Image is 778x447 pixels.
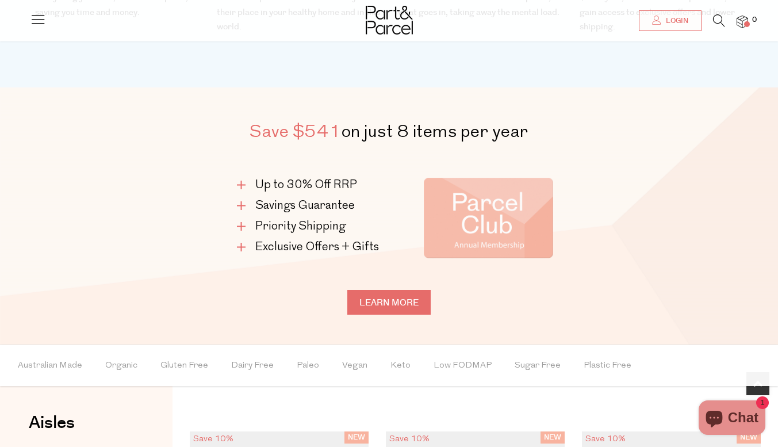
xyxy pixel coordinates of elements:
li: Exclusive Offers + Gifts [237,239,384,255]
span: Save $541 [250,120,342,143]
img: Part&Parcel [366,6,413,35]
span: NEW [541,431,565,444]
div: Save 10% [582,431,629,447]
span: Gluten Free [160,346,208,386]
a: Learn more [347,290,431,315]
span: Aisles [29,410,75,435]
div: Save 10% [386,431,433,447]
span: Sugar Free [515,346,561,386]
span: Dairy Free [231,346,274,386]
span: Login [663,16,688,26]
li: Priority Shipping [237,219,384,235]
span: 0 [749,15,760,25]
li: Savings Guarantee [237,198,384,214]
li: Up to 30% Off RRP [237,177,384,193]
span: Organic [105,346,137,386]
h2: on just 8 items per year [191,117,588,146]
span: Keto [390,346,411,386]
div: Save 10% [190,431,237,447]
span: Paleo [297,346,319,386]
span: Australian Made [18,346,82,386]
a: Login [639,10,702,31]
span: Low FODMAP [434,346,492,386]
a: Aisles [29,414,75,443]
inbox-online-store-chat: Shopify online store chat [695,400,769,438]
span: NEW [344,431,369,444]
a: 0 [737,16,748,28]
span: Vegan [342,346,367,386]
span: Plastic Free [584,346,631,386]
